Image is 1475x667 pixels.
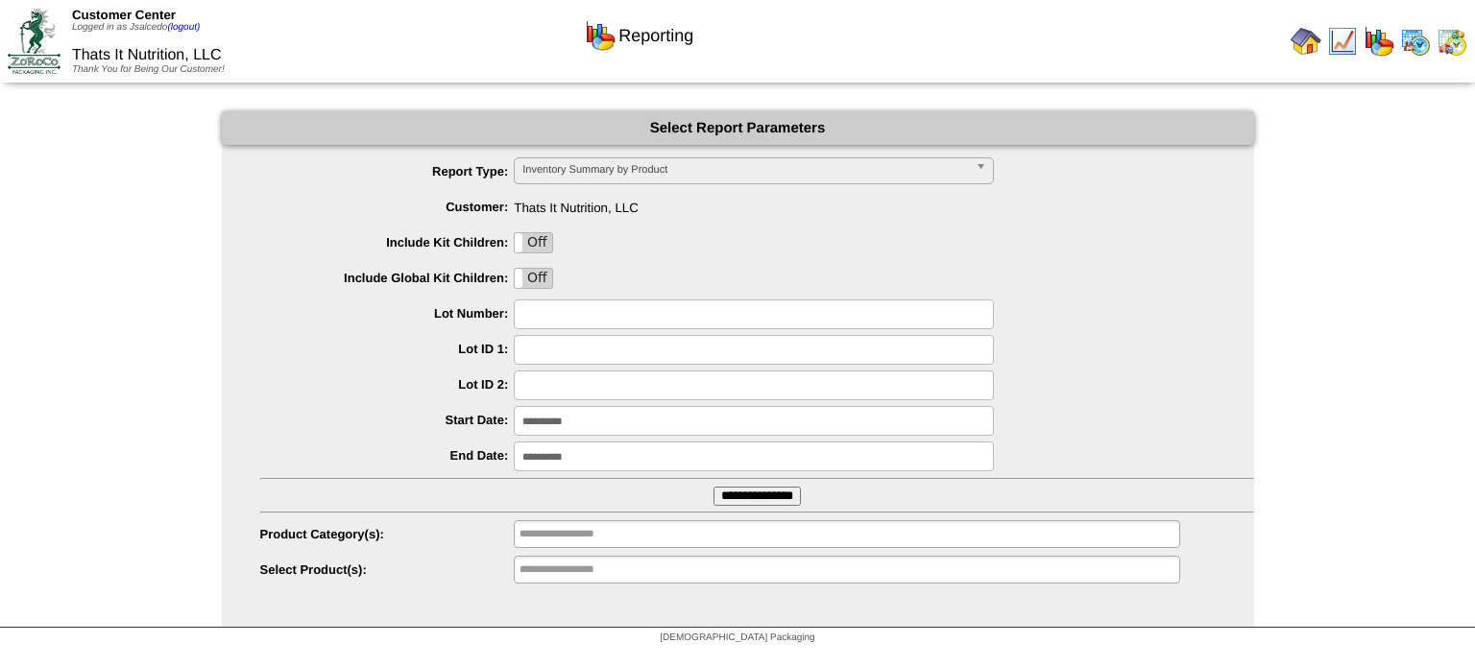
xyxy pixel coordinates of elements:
[1437,26,1467,57] img: calendarinout.gif
[72,22,200,33] span: Logged in as Jsalcedo
[260,342,515,356] label: Lot ID 1:
[1364,26,1394,57] img: graph.gif
[1291,26,1321,57] img: home.gif
[514,268,553,289] div: OnOff
[260,448,515,463] label: End Date:
[72,8,176,22] span: Customer Center
[585,20,616,51] img: graph.gif
[514,232,553,253] div: OnOff
[1400,26,1431,57] img: calendarprod.gif
[1327,26,1358,57] img: line_graph.gif
[260,200,515,214] label: Customer:
[167,22,200,33] a: (logout)
[260,193,1254,215] span: Thats It Nutrition, LLC
[260,527,515,541] label: Product Category(s):
[522,158,968,181] span: Inventory Summary by Product
[260,306,515,321] label: Lot Number:
[260,413,515,427] label: Start Date:
[72,47,222,63] span: Thats It Nutrition, LLC
[515,233,552,252] label: Off
[260,562,515,577] label: Select Product(s):
[260,164,515,179] label: Report Type:
[260,377,515,392] label: Lot ID 2:
[618,26,693,46] span: Reporting
[260,235,515,250] label: Include Kit Children:
[660,632,814,643] span: [DEMOGRAPHIC_DATA] Packaging
[222,111,1254,145] div: Select Report Parameters
[72,64,225,75] span: Thank You for Being Our Customer!
[8,9,60,73] img: ZoRoCo_Logo(Green%26Foil)%20jpg.webp
[260,271,515,285] label: Include Global Kit Children:
[515,269,552,288] label: Off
